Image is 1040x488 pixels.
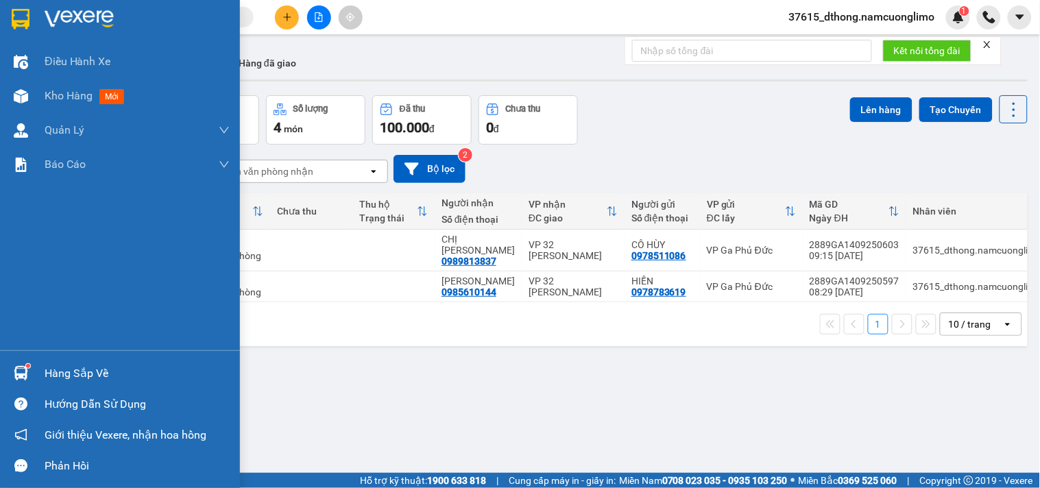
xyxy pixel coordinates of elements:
button: Lên hàng [850,97,912,122]
button: Bộ lọc [394,155,465,183]
img: warehouse-icon [14,89,28,103]
span: 4 [274,119,281,136]
button: Kết nối tổng đài [883,40,971,62]
div: CÔ HÙY [631,239,693,250]
th: Toggle SortBy [803,193,906,230]
span: caret-down [1014,11,1026,23]
button: 1 [868,314,888,334]
div: VP Ga Phủ Đức [707,281,796,292]
span: Điều hành xe [45,53,111,70]
button: Hàng đã giao [228,47,307,80]
span: Miền Nam [619,473,788,488]
span: đ [429,123,435,134]
div: Chưa thu [506,104,541,114]
span: Hỗ trợ kỹ thuật: [360,473,486,488]
svg: open [368,166,379,177]
div: Hàng sắp về [45,363,230,384]
div: 0985610144 [442,286,496,297]
div: Đã thu [400,104,425,114]
button: file-add [307,5,331,29]
div: 2889GA1409250597 [810,276,899,286]
div: ĐC lấy [707,212,785,223]
div: Mã GD [810,199,888,210]
sup: 2 [459,148,472,162]
span: copyright [964,476,974,485]
div: 0989813837 [442,256,496,267]
div: VP 32 [PERSON_NAME] [529,276,618,297]
div: CHỊ HỒNG [442,234,515,256]
strong: 1900 633 818 [427,475,486,486]
span: mới [99,89,124,104]
div: 0978511086 [631,250,686,261]
th: Toggle SortBy [522,193,625,230]
div: 2889GA1409250603 [810,239,899,250]
div: Chọn văn phòng nhận [219,164,313,178]
span: Báo cáo [45,156,86,173]
strong: 0369 525 060 [838,475,897,486]
img: solution-icon [14,158,28,172]
span: đ [494,123,499,134]
span: ⚪️ [791,478,795,483]
div: 09:15 [DATE] [810,250,899,261]
div: 08:29 [DATE] [810,286,899,297]
button: plus [275,5,299,29]
span: 100.000 [380,119,429,136]
div: Thu hộ [359,199,417,210]
div: Phản hồi [45,456,230,476]
img: phone-icon [983,11,995,23]
img: warehouse-icon [14,55,28,69]
div: 0978783619 [631,286,686,297]
div: VP nhận [529,199,607,210]
li: Số nhà [STREET_ADDRESS][PERSON_NAME] [128,58,573,75]
b: Công ty TNHH Trọng Hiếu Phú Thọ - Nam Cường Limousine [167,16,535,53]
li: Hotline: 1900400028 [128,75,573,92]
input: Nhập số tổng đài [632,40,872,62]
div: Người gửi [631,199,693,210]
span: Miền Bắc [799,473,897,488]
div: ĐC giao [529,212,607,223]
svg: open [1002,319,1013,330]
button: Số lượng4món [266,95,365,145]
div: VP 32 [PERSON_NAME] [529,239,618,261]
div: Ngày ĐH [810,212,888,223]
div: VP gửi [707,199,785,210]
span: Cung cấp máy in - giấy in: [509,473,616,488]
span: file-add [314,12,324,22]
span: Kho hàng [45,89,93,102]
span: Kết nối tổng đài [894,43,960,58]
span: | [908,473,910,488]
span: 37615_dthong.namcuonglimo [778,8,946,25]
th: Toggle SortBy [352,193,435,230]
span: 0 [486,119,494,136]
div: Người nhận [442,197,515,208]
span: Giới thiệu Vexere, nhận hoa hồng [45,426,206,443]
span: plus [282,12,292,22]
span: Quản Lý [45,121,84,138]
div: Chưa thu [277,206,346,217]
div: 10 / trang [949,317,991,331]
div: Hướng dẫn sử dụng [45,394,230,415]
div: HIỀN [631,276,693,286]
img: icon-new-feature [952,11,965,23]
img: logo-vxr [12,9,29,29]
div: VP Ga Phủ Đức [707,245,796,256]
img: warehouse-icon [14,366,28,380]
span: aim [346,12,355,22]
span: message [14,459,27,472]
span: notification [14,428,27,441]
div: Trạng thái [359,212,417,223]
span: down [219,125,230,136]
div: Số lượng [293,104,328,114]
img: warehouse-icon [14,123,28,138]
div: Số điện thoại [631,212,693,223]
sup: 1 [26,364,30,368]
sup: 1 [960,6,969,16]
button: Tạo Chuyến [919,97,993,122]
span: question-circle [14,398,27,411]
span: món [284,123,303,134]
span: down [219,159,230,170]
span: 1 [962,6,967,16]
th: Toggle SortBy [700,193,803,230]
button: caret-down [1008,5,1032,29]
div: C PHƯƠNG [442,276,515,286]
